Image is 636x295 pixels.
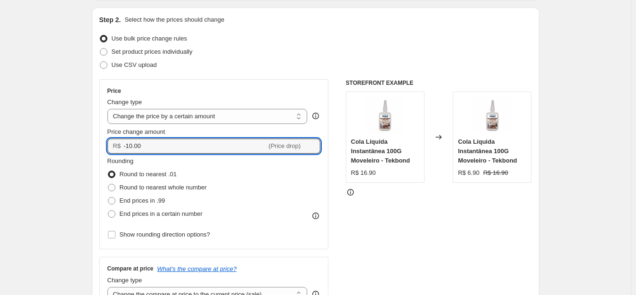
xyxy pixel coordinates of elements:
img: 20250722093607_1_78c720c2-9433-472c-90ab-77dcd10f2be4_80x.png [473,97,511,134]
span: End prices in .99 [120,197,165,204]
div: help [311,111,320,121]
span: Cola Líquida Instantânea 100G Moveleiro - Tekbond [458,138,517,164]
img: 20250722093607_1_78c720c2-9433-472c-90ab-77dcd10f2be4_80x.png [366,97,404,134]
span: Show rounding direction options? [120,231,210,238]
h3: Price [107,87,121,95]
div: R$ 6.90 [458,168,480,178]
h6: STOREFRONT EXAMPLE [346,79,532,87]
button: What's the compare at price? [157,265,237,272]
span: Price change amount [107,128,165,135]
span: Cola Líquida Instantânea 100G Moveleiro - Tekbond [351,138,410,164]
div: R$ 16.90 [351,168,376,178]
span: Change type [107,277,142,284]
span: R$ [113,142,121,149]
input: -10.00 [123,139,267,154]
span: End prices in a certain number [120,210,203,217]
h2: Step 2. [99,15,121,25]
span: Rounding [107,157,134,164]
span: Use CSV upload [112,61,157,68]
span: (Price drop) [269,142,301,149]
span: Round to nearest .01 [120,171,177,178]
p: Select how the prices should change [124,15,224,25]
span: Round to nearest whole number [120,184,207,191]
span: Change type [107,98,142,106]
span: Set product prices individually [112,48,193,55]
span: Use bulk price change rules [112,35,187,42]
strike: R$ 16.90 [483,168,508,178]
h3: Compare at price [107,265,154,272]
